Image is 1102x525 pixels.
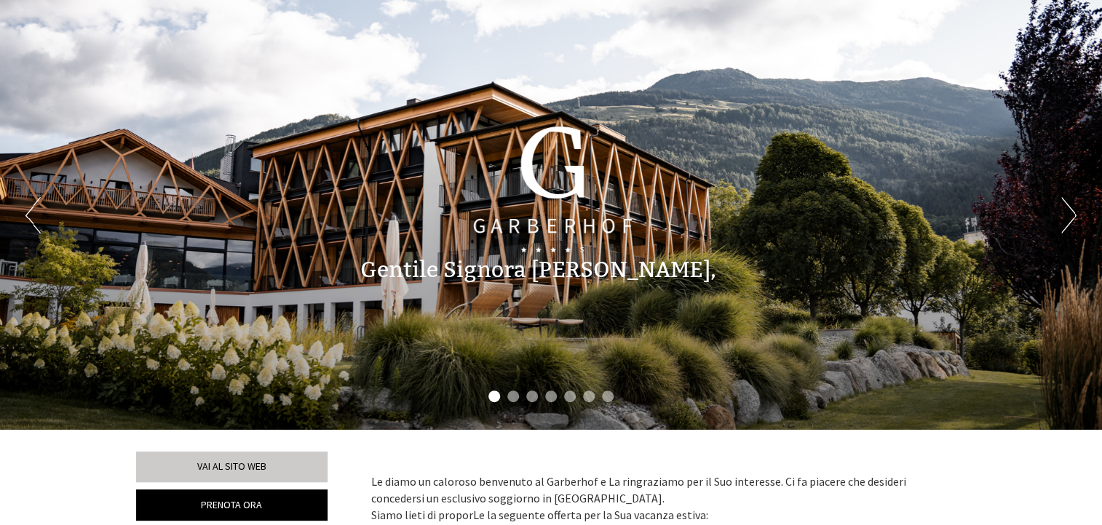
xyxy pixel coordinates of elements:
[360,258,716,282] h1: Gentile Signora [PERSON_NAME],
[25,197,41,233] button: Previous
[136,452,328,482] a: Vai al sito web
[371,473,945,524] p: Le diamo un caloroso benvenuto al Garberhof e La ringraziamo per il Suo interesse. Ci fa piacere ...
[1061,197,1077,233] button: Next
[136,489,328,521] a: Prenota ora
